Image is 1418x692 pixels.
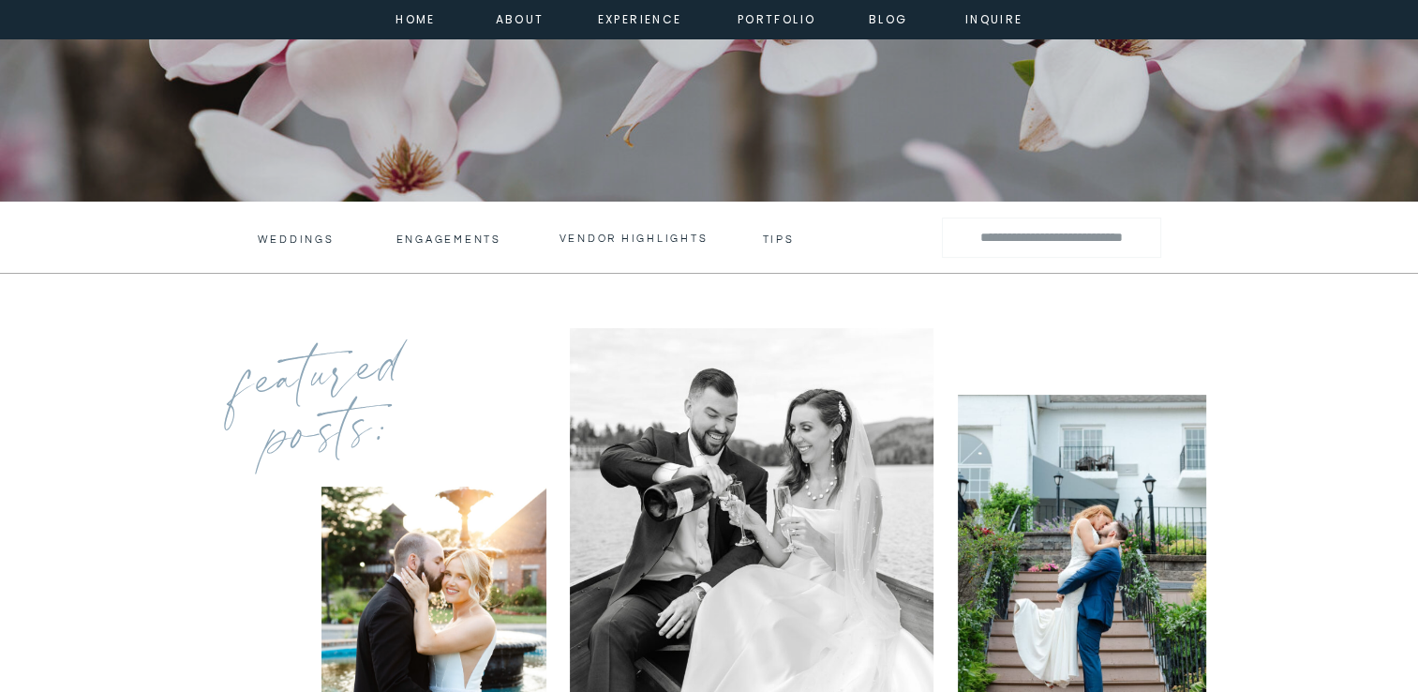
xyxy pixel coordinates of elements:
a: Blog [855,9,922,26]
a: inquire [961,9,1028,26]
a: home [391,9,441,26]
a: about [496,9,538,26]
a: experience [598,9,674,26]
a: vendor highlights [560,232,709,245]
a: Weddings [258,233,332,246]
p: featured posts: [216,328,434,486]
a: tips [763,233,798,242]
a: engagements [396,233,506,246]
a: portfolio [737,9,817,26]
